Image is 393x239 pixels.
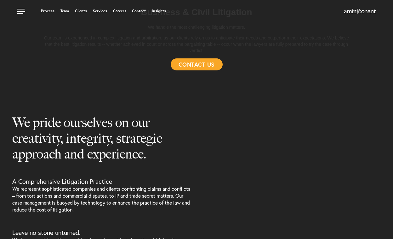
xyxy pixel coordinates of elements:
p: We handle the most challenging litigation matters. [40,24,353,31]
img: Amini & Conant [344,9,376,14]
a: Contact Us [171,58,223,70]
a: Insights [152,9,166,13]
span: Contact Us [179,58,215,70]
a: Team [60,9,69,13]
a: Careers [113,9,126,13]
h2: We pride ourselves on our creativity, integrity, strategic approach and experience. [12,115,192,178]
p: Our team is experienced in complex litigation and arbitration, as our clients rely on us to antic... [40,35,353,54]
a: Contact [132,9,146,13]
p: We represent sophisticated companies and clients confronting claims and conflicts – from tort act... [12,178,192,229]
a: Process [41,9,54,13]
strong: Leave no stone unturned. [12,228,81,237]
strong: A Comprehensive Litigation Practice [12,177,112,186]
a: Home [344,9,376,14]
a: Clients [75,9,87,13]
a: Services [93,9,107,13]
